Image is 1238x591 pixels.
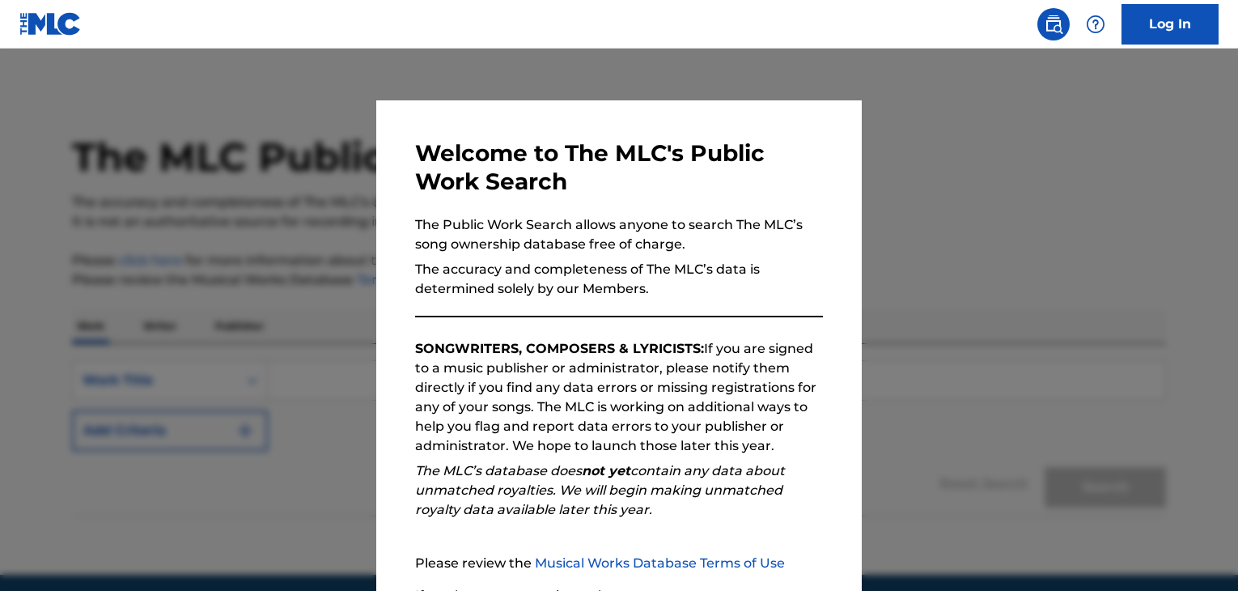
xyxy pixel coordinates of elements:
[1037,8,1070,40] a: Public Search
[415,554,823,573] p: Please review the
[582,463,630,478] strong: not yet
[415,260,823,299] p: The accuracy and completeness of The MLC’s data is determined solely by our Members.
[1044,15,1063,34] img: search
[1086,15,1105,34] img: help
[535,555,785,571] a: Musical Works Database Terms of Use
[415,341,704,356] strong: SONGWRITERS, COMPOSERS & LYRICISTS:
[415,215,823,254] p: The Public Work Search allows anyone to search The MLC’s song ownership database free of charge.
[415,339,823,456] p: If you are signed to a music publisher or administrator, please notify them directly if you find ...
[1079,8,1112,40] div: Help
[19,12,82,36] img: MLC Logo
[415,139,823,196] h3: Welcome to The MLC's Public Work Search
[415,463,785,517] em: The MLC’s database does contain any data about unmatched royalties. We will begin making unmatche...
[1121,4,1219,45] a: Log In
